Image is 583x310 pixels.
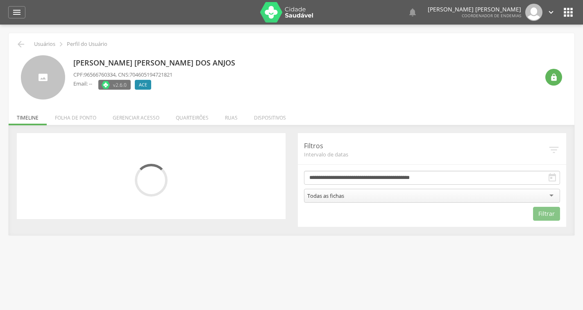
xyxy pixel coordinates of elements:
a:  [547,4,556,21]
button: Filtrar [533,207,560,221]
i:  [548,144,560,156]
i:  [408,7,417,17]
label: Versão do aplicativo [98,80,131,90]
p: Perfil do Usuário [67,41,107,48]
p: [PERSON_NAME] [PERSON_NAME] [428,7,521,12]
li: Ruas [217,106,246,125]
span: ACE [139,81,147,88]
span: v2.6.0 [113,81,127,89]
i:  [562,6,575,19]
li: Gerenciar acesso [104,106,168,125]
i:  [12,7,22,17]
p: Filtros [304,141,548,151]
span: 704605194721821 [129,71,172,78]
i: Voltar [16,39,26,49]
a:  [408,4,417,21]
p: [PERSON_NAME] [PERSON_NAME] dos Anjos [73,58,239,68]
li: Folha de ponto [47,106,104,125]
span: Intervalo de datas [304,151,548,158]
div: Todas as fichas [307,192,344,199]
li: Dispositivos [246,106,294,125]
div: Resetar senha [545,69,562,86]
p: Email: -- [73,80,92,88]
p: CPF: , CNS: [73,71,172,79]
span: Coordenador de Endemias [462,13,521,18]
li: Quarteirões [168,106,217,125]
i:  [547,8,556,17]
span: 96566760334 [84,71,116,78]
a:  [8,6,25,18]
i:  [547,173,557,183]
i:  [57,40,66,49]
i:  [550,73,558,81]
p: Usuários [34,41,55,48]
